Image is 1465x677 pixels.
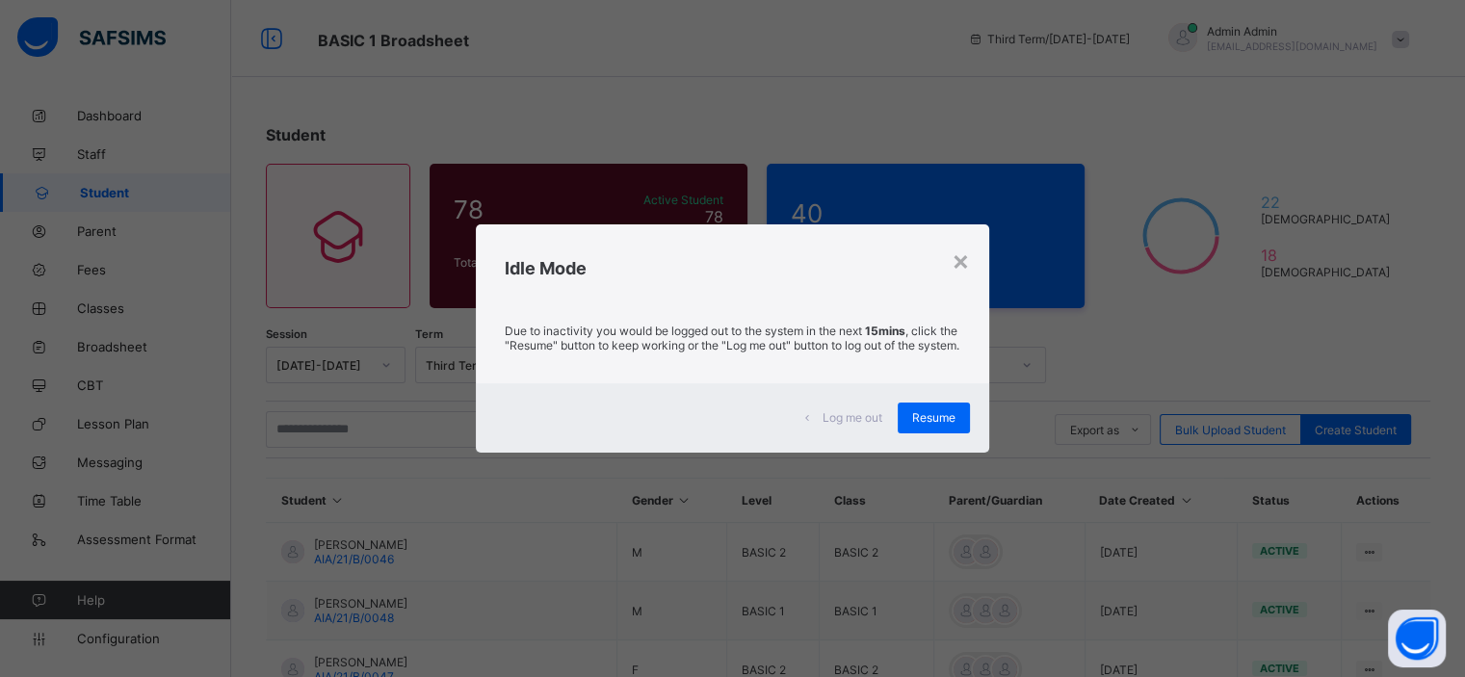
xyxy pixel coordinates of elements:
p: Due to inactivity you would be logged out to the system in the next , click the "Resume" button t... [505,324,959,352]
h2: Idle Mode [505,258,959,278]
button: Open asap [1388,610,1446,667]
span: Resume [912,410,955,425]
span: Log me out [823,410,882,425]
strong: 15mins [865,324,905,338]
div: × [952,244,970,276]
